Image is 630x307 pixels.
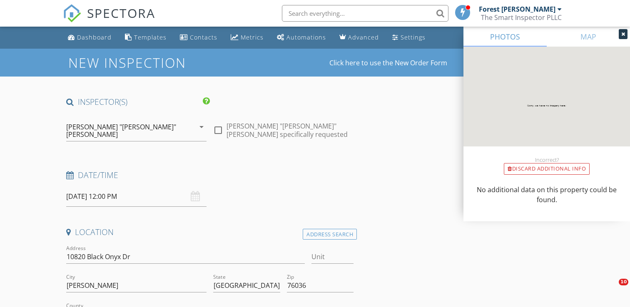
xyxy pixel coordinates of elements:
[66,123,182,138] div: [PERSON_NAME] "[PERSON_NAME]" [PERSON_NAME]
[389,30,429,45] a: Settings
[66,186,207,207] input: Select date
[274,30,329,45] a: Automations (Basic)
[348,33,379,41] div: Advanced
[197,122,207,132] i: arrow_drop_down
[63,11,155,29] a: SPECTORA
[473,185,620,205] p: No additional data on this property could be found.
[66,227,354,238] h4: Location
[336,30,382,45] a: Advanced
[463,47,630,166] img: streetview
[303,229,357,240] div: Address Search
[241,33,264,41] div: Metrics
[66,170,354,181] h4: Date/Time
[65,30,115,45] a: Dashboard
[286,33,326,41] div: Automations
[547,27,630,47] a: MAP
[63,4,81,22] img: The Best Home Inspection Software - Spectora
[177,30,221,45] a: Contacts
[227,30,267,45] a: Metrics
[463,27,547,47] a: PHOTOS
[66,97,210,107] h4: INSPECTOR(S)
[401,33,426,41] div: Settings
[134,33,167,41] div: Templates
[68,55,253,70] h1: New Inspection
[481,13,562,22] div: The Smart Inspector PLLC
[479,5,555,13] div: Forest [PERSON_NAME]
[602,279,622,299] iframe: Intercom live chat
[87,4,155,22] span: SPECTORA
[463,156,630,163] div: Incorrect?
[619,279,628,285] span: 10
[504,163,590,175] div: Discard Additional info
[282,5,448,22] input: Search everything...
[329,59,447,66] a: Click here to use the New Order Form
[190,33,217,41] div: Contacts
[227,122,354,139] label: [PERSON_NAME] "[PERSON_NAME]" [PERSON_NAME] specifically requested
[122,30,170,45] a: Templates
[77,33,112,41] div: Dashboard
